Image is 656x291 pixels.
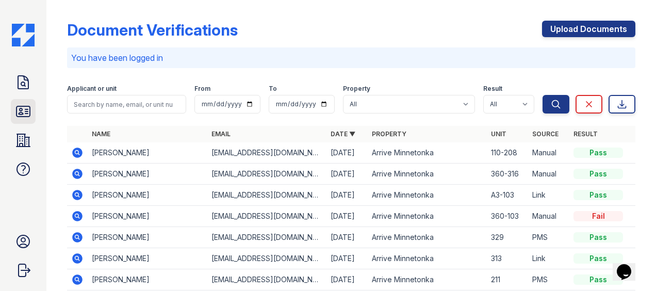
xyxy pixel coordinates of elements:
[368,185,487,206] td: Arrive Minnetonka
[88,185,207,206] td: [PERSON_NAME]
[88,142,207,164] td: [PERSON_NAME]
[573,190,623,200] div: Pass
[528,227,569,248] td: PMS
[368,227,487,248] td: Arrive Minnetonka
[532,130,559,138] a: Source
[207,185,326,206] td: [EMAIL_ADDRESS][DOMAIN_NAME]
[67,95,186,114] input: Search by name, email, or unit number
[326,227,368,248] td: [DATE]
[613,250,646,281] iframe: chat widget
[573,169,623,179] div: Pass
[326,164,368,185] td: [DATE]
[528,142,569,164] td: Manual
[211,130,231,138] a: Email
[573,253,623,264] div: Pass
[207,164,326,185] td: [EMAIL_ADDRESS][DOMAIN_NAME]
[487,206,528,227] td: 360-103
[483,85,502,93] label: Result
[88,248,207,269] td: [PERSON_NAME]
[326,185,368,206] td: [DATE]
[88,206,207,227] td: [PERSON_NAME]
[528,269,569,290] td: PMS
[343,85,370,93] label: Property
[528,164,569,185] td: Manual
[326,269,368,290] td: [DATE]
[12,24,35,46] img: CE_Icon_Blue-c292c112584629df590d857e76928e9f676e5b41ef8f769ba2f05ee15b207248.png
[487,142,528,164] td: 110-208
[573,130,598,138] a: Result
[194,85,210,93] label: From
[528,206,569,227] td: Manual
[88,227,207,248] td: [PERSON_NAME]
[487,164,528,185] td: 360-316
[573,274,623,285] div: Pass
[269,85,277,93] label: To
[491,130,506,138] a: Unit
[528,185,569,206] td: Link
[207,206,326,227] td: [EMAIL_ADDRESS][DOMAIN_NAME]
[88,164,207,185] td: [PERSON_NAME]
[326,206,368,227] td: [DATE]
[207,142,326,164] td: [EMAIL_ADDRESS][DOMAIN_NAME]
[368,248,487,269] td: Arrive Minnetonka
[71,52,631,64] p: You have been logged in
[487,269,528,290] td: 211
[368,164,487,185] td: Arrive Minnetonka
[207,227,326,248] td: [EMAIL_ADDRESS][DOMAIN_NAME]
[207,269,326,290] td: [EMAIL_ADDRESS][DOMAIN_NAME]
[326,248,368,269] td: [DATE]
[528,248,569,269] td: Link
[372,130,406,138] a: Property
[573,148,623,158] div: Pass
[368,206,487,227] td: Arrive Minnetonka
[368,142,487,164] td: Arrive Minnetonka
[487,185,528,206] td: A3-103
[542,21,635,37] a: Upload Documents
[67,85,117,93] label: Applicant or unit
[207,248,326,269] td: [EMAIL_ADDRESS][DOMAIN_NAME]
[92,130,110,138] a: Name
[487,227,528,248] td: 329
[368,269,487,290] td: Arrive Minnetonka
[326,142,368,164] td: [DATE]
[573,232,623,242] div: Pass
[67,21,238,39] div: Document Verifications
[573,211,623,221] div: Fail
[487,248,528,269] td: 313
[331,130,355,138] a: Date ▼
[88,269,207,290] td: [PERSON_NAME]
